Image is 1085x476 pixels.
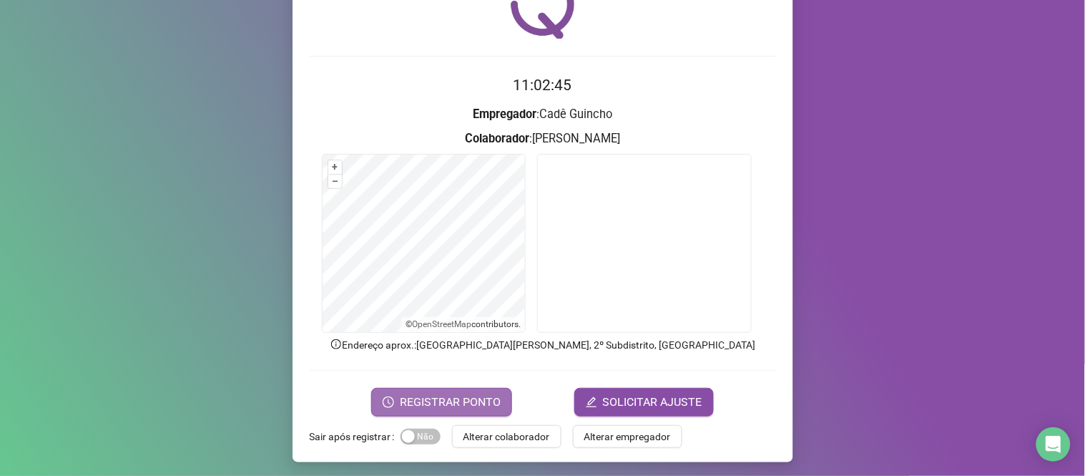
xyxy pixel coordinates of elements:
[603,394,702,411] span: SOLICITAR AJUSTE
[514,77,572,94] time: 11:02:45
[328,160,342,174] button: +
[1036,427,1071,462] div: Open Intercom Messenger
[412,319,471,329] a: OpenStreetMap
[452,425,561,448] button: Alterar colaborador
[330,338,343,351] span: info-circle
[584,429,671,445] span: Alterar empregador
[310,337,776,353] p: Endereço aprox. : [GEOGRAPHIC_DATA][PERSON_NAME], 2º Subdistrito, [GEOGRAPHIC_DATA]
[400,394,501,411] span: REGISTRAR PONTO
[573,425,682,448] button: Alterar empregador
[310,425,401,448] label: Sair após registrar
[586,397,597,408] span: edit
[465,132,529,145] strong: Colaborador
[574,388,714,417] button: editSOLICITAR AJUSTE
[473,107,536,121] strong: Empregador
[371,388,512,417] button: REGISTRAR PONTO
[406,319,521,329] li: © contributors.
[328,175,342,188] button: –
[310,130,776,148] h3: : [PERSON_NAME]
[463,429,550,445] span: Alterar colaborador
[310,105,776,124] h3: : Cadê Guincho
[383,397,394,408] span: clock-circle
